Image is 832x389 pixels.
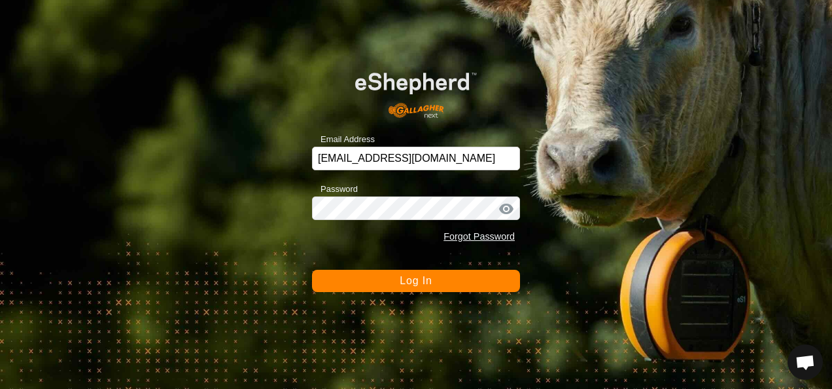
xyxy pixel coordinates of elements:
[312,147,520,170] input: Email Address
[333,55,499,126] img: E-shepherd Logo
[312,183,358,196] label: Password
[312,270,520,292] button: Log In
[788,344,823,380] div: Open chat
[400,275,432,286] span: Log In
[443,231,515,242] a: Forgot Password
[312,133,375,146] label: Email Address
